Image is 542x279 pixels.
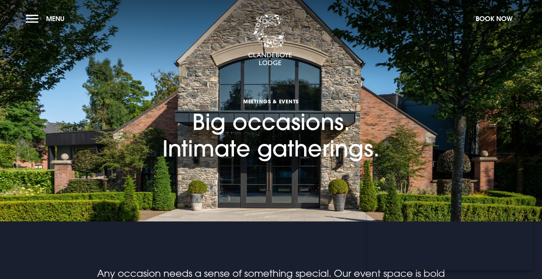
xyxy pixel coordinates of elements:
img: Clandeboye Lodge [248,14,292,66]
span: Menu [46,14,65,23]
h1: Big occasions. Intimate gatherings. [162,63,380,162]
button: Book Now [472,11,516,27]
span: Meetings & Events [162,98,380,105]
button: Menu [26,11,68,27]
